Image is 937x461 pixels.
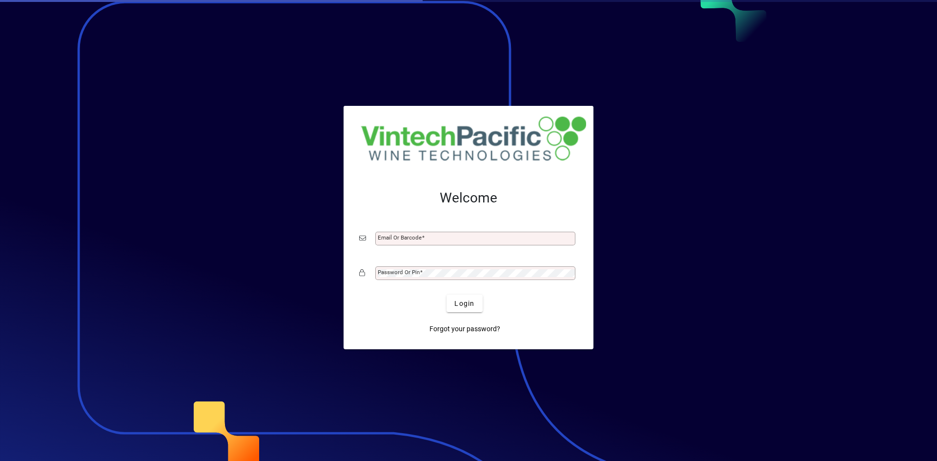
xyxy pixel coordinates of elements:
span: Forgot your password? [429,324,500,334]
span: Login [454,299,474,309]
mat-label: Password or Pin [378,269,420,276]
a: Forgot your password? [426,320,504,338]
button: Login [447,295,482,312]
h2: Welcome [359,190,578,206]
mat-label: Email or Barcode [378,234,422,241]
